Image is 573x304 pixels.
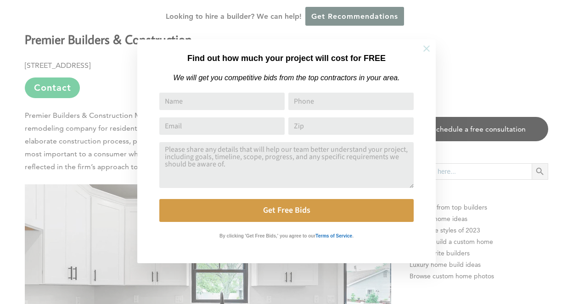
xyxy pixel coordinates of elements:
[410,33,443,65] button: Close
[173,74,399,82] em: We will get you competitive bids from the top contractors in your area.
[219,233,315,238] strong: By clicking 'Get Free Bids,' you agree to our
[352,233,354,238] strong: .
[315,231,352,239] a: Terms of Service
[315,233,352,238] strong: Terms of Service
[288,117,414,135] input: Zip
[187,54,386,63] strong: Find out how much your project will cost for FREE
[159,199,414,222] button: Get Free Bids
[288,93,414,110] input: Phone
[159,93,285,110] input: Name
[159,142,414,188] textarea: Comment or Message
[159,117,285,135] input: Email Address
